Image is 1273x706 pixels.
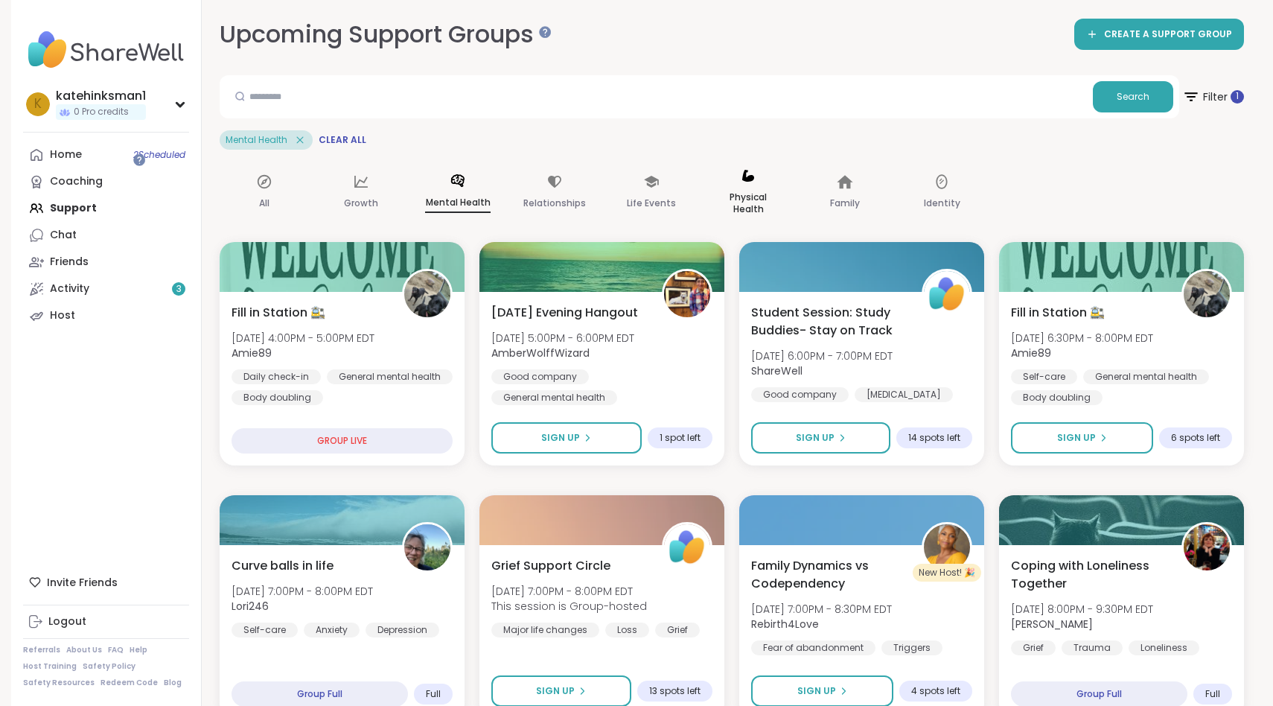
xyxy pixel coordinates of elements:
span: Filter [1182,79,1244,115]
span: [DATE] 8:00PM - 9:30PM EDT [1011,602,1153,617]
span: k [34,95,42,114]
a: FAQ [108,645,124,655]
div: New Host! 🎉 [913,564,981,582]
b: Amie89 [232,346,272,360]
img: Amie89 [404,271,450,317]
iframe: Spotlight [133,154,145,166]
div: Good company [491,369,589,384]
p: Growth [344,194,378,212]
span: Fill in Station 🚉 [232,304,325,322]
div: Coaching [50,174,103,189]
span: Fill in Station 🚉 [1011,304,1105,322]
span: Sign Up [541,431,580,445]
div: Host [50,308,75,323]
a: Friends [23,249,189,276]
span: Student Session: Study Buddies- Stay on Track [751,304,905,340]
span: [DATE] 5:00PM - 6:00PM EDT [491,331,634,346]
a: Home2Scheduled [23,141,189,168]
div: Activity [50,282,89,296]
a: Blog [164,678,182,688]
button: Sign Up [1011,422,1153,454]
iframe: Spotlight [539,26,551,38]
div: Depression [366,623,439,637]
span: Sign Up [796,431,835,445]
div: Good company [751,387,849,402]
p: All [259,194,269,212]
img: Lori246 [404,524,450,570]
p: Life Events [627,194,676,212]
span: Sign Up [797,684,836,698]
span: Full [1205,688,1220,700]
p: Identity [924,194,960,212]
div: Major life changes [491,623,599,637]
a: Activity3 [23,276,189,302]
span: 6 spots left [1171,432,1220,444]
a: Host [23,302,189,329]
a: Help [130,645,147,655]
img: ShareWell Nav Logo [23,24,189,76]
div: Body doubling [1011,390,1103,405]
img: Judy [1184,524,1230,570]
div: Fear of abandonment [751,640,875,655]
div: Anxiety [304,623,360,637]
div: Logout [48,614,86,629]
span: Sign Up [536,684,575,698]
img: Rebirth4Love [924,524,970,570]
a: Chat [23,222,189,249]
a: About Us [66,645,102,655]
span: 2 Scheduled [133,149,185,161]
span: [DATE] 6:30PM - 8:00PM EDT [1011,331,1153,346]
p: Family [830,194,860,212]
a: Host Training [23,661,77,672]
p: Mental Health [425,194,491,213]
a: Safety Policy [83,661,135,672]
a: Referrals [23,645,60,655]
div: Chat [50,228,77,243]
span: Clear All [319,134,366,146]
p: Relationships [523,194,586,212]
div: Friends [50,255,89,270]
div: Grief [655,623,700,637]
span: [DATE] 7:00PM - 8:30PM EDT [751,602,892,617]
img: ShareWell [664,524,710,570]
span: 4 spots left [911,685,960,697]
img: AmberWolffWizard [664,271,710,317]
img: Amie89 [1184,271,1230,317]
span: This session is Group-hosted [491,599,647,614]
span: 13 spots left [649,685,701,697]
div: katehinksman1 [56,88,146,104]
button: Sign Up [491,422,642,454]
a: Safety Resources [23,678,95,688]
a: Coaching [23,168,189,195]
span: 1 spot left [660,432,701,444]
b: Amie89 [1011,346,1051,360]
b: [PERSON_NAME] [1011,617,1093,632]
button: Filter 1 [1182,75,1244,118]
b: ShareWell [751,363,803,378]
div: Body doubling [232,390,323,405]
button: Sign Up [751,422,890,454]
p: Physical Health [715,188,781,218]
span: Coping with Loneliness Together [1011,557,1165,593]
button: Search [1093,81,1173,112]
div: General mental health [1083,369,1209,384]
span: 3 [176,283,182,296]
span: CREATE A SUPPORT GROUP [1104,28,1232,41]
span: [DATE] 7:00PM - 8:00PM EDT [232,584,373,599]
span: [DATE] 7:00PM - 8:00PM EDT [491,584,647,599]
h2: Upcoming Support Groups [220,18,546,51]
a: Logout [23,608,189,635]
img: ShareWell [924,271,970,317]
a: CREATE A SUPPORT GROUP [1074,19,1244,50]
span: 1 [1236,90,1239,103]
a: Redeem Code [100,678,158,688]
div: General mental health [491,390,617,405]
div: [MEDICAL_DATA] [855,387,953,402]
div: Self-care [232,623,298,637]
div: Loss [605,623,649,637]
b: AmberWolffWizard [491,346,590,360]
b: Rebirth4Love [751,617,819,632]
b: Lori246 [232,599,269,614]
span: 0 Pro credits [74,106,129,118]
span: Full [426,688,441,700]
